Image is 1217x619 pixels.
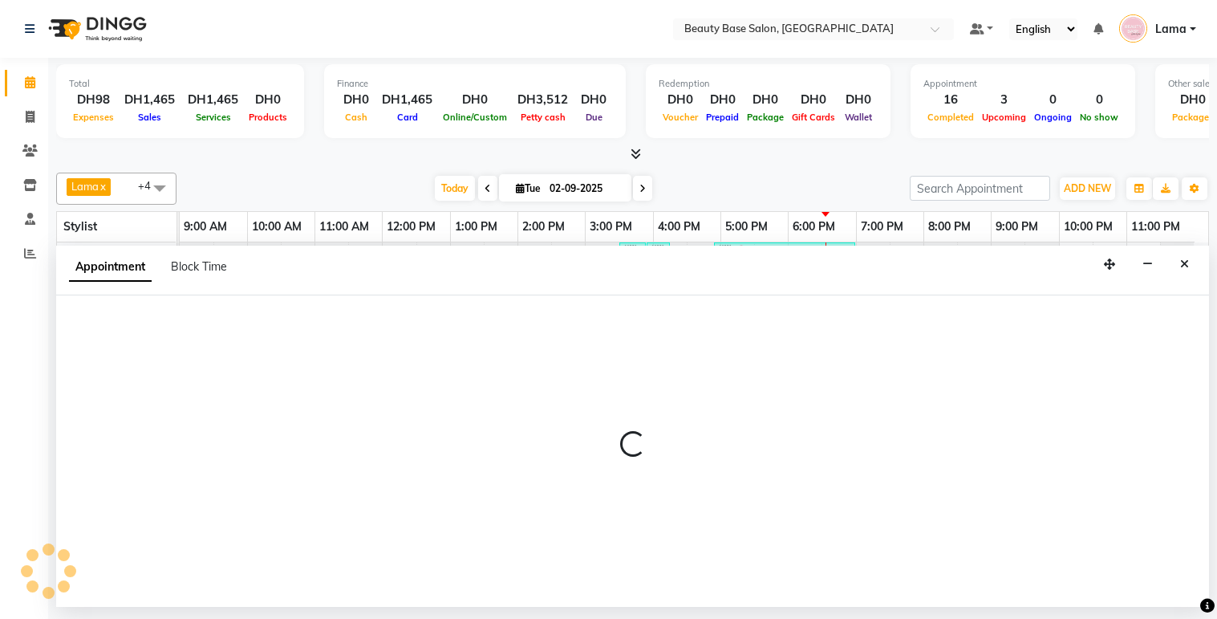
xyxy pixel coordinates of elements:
[245,91,291,109] div: DH0
[839,91,878,109] div: DH0
[857,215,907,238] a: 7:00 PM
[923,77,1122,91] div: Appointment
[181,91,245,109] div: DH1,465
[512,182,545,194] span: Tue
[383,215,440,238] a: 12:00 PM
[1060,215,1117,238] a: 10:00 PM
[439,112,511,123] span: Online/Custom
[118,91,181,109] div: DH1,465
[245,112,291,123] span: Products
[743,112,788,123] span: Package
[518,215,569,238] a: 2:00 PM
[743,91,788,109] div: DH0
[702,112,743,123] span: Prepaid
[375,91,439,109] div: DH1,465
[192,112,235,123] span: Services
[511,91,574,109] div: DH3,512
[702,91,743,109] div: DH0
[171,259,227,274] span: Block Time
[978,91,1030,109] div: 3
[1030,112,1076,123] span: Ongoing
[41,6,151,51] img: logo
[1064,182,1111,194] span: ADD NEW
[716,245,854,275] div: amina, TK08, 04:55 PM-07:00 PM, Blowdry Wavy,eyebrow,upper lips
[788,112,839,123] span: Gift Cards
[582,112,606,123] span: Due
[1155,21,1187,38] span: Lama
[789,215,839,238] a: 6:00 PM
[648,245,668,275] div: [PERSON_NAME] new, TK09, 03:55 PM-04:15 PM, eyebrow
[451,215,501,238] a: 1:00 PM
[248,215,306,238] a: 10:00 AM
[63,219,97,234] span: Stylist
[315,215,373,238] a: 11:00 AM
[138,179,163,192] span: +4
[654,215,704,238] a: 4:00 PM
[71,180,99,193] span: Lama
[1076,112,1122,123] span: No show
[924,215,975,238] a: 8:00 PM
[1030,91,1076,109] div: 0
[517,112,570,123] span: Petty cash
[1127,215,1184,238] a: 11:00 PM
[586,215,636,238] a: 3:00 PM
[923,112,978,123] span: Completed
[69,77,291,91] div: Total
[337,77,613,91] div: Finance
[1119,14,1147,43] img: Lama
[545,177,625,201] input: 2025-09-02
[841,112,876,123] span: Wallet
[435,176,475,201] span: Today
[134,112,165,123] span: Sales
[69,91,118,109] div: DH98
[1076,91,1122,109] div: 0
[788,91,839,109] div: DH0
[99,180,106,193] a: x
[659,77,878,91] div: Redemption
[341,112,371,123] span: Cash
[992,215,1042,238] a: 9:00 PM
[180,215,231,238] a: 9:00 AM
[923,91,978,109] div: 16
[721,215,772,238] a: 5:00 PM
[439,91,511,109] div: DH0
[69,253,152,282] span: Appointment
[1173,252,1196,277] button: Close
[978,112,1030,123] span: Upcoming
[659,91,702,109] div: DH0
[69,112,118,123] span: Expenses
[659,112,702,123] span: Voucher
[574,91,613,109] div: DH0
[393,112,422,123] span: Card
[337,91,375,109] div: DH0
[1060,177,1115,200] button: ADD NEW
[910,176,1050,201] input: Search Appointment
[621,245,644,275] div: [PERSON_NAME] new, TK09, 03:30 PM-03:55 PM, trim with bangs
